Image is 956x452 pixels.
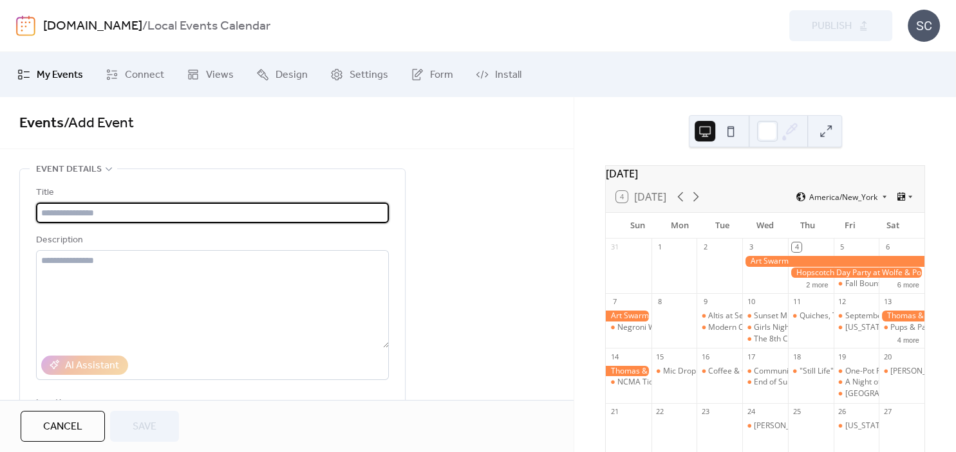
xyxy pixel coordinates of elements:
div: Sat [872,213,914,239]
a: Events [19,109,64,138]
div: 27 [883,407,892,417]
div: "Still Life" Wine Tasting [800,366,882,377]
a: Design [247,57,317,92]
div: September Apples Aplenty [834,311,879,321]
div: NCMA Tidewater Tea [606,377,651,388]
span: / Add Event [64,109,134,138]
div: 21 [610,407,619,417]
b: Local Events Calendar [147,14,270,39]
button: 6 more [892,278,924,289]
div: Location [36,395,386,411]
div: SC [908,10,940,42]
button: Cancel [21,411,105,442]
a: Settings [321,57,398,92]
div: Negroni Week Kickoff Event [606,322,651,333]
span: Design [276,68,308,83]
div: Thomas & Friends in the Garden at New Hope Valley Railway [879,311,924,321]
div: 10 [746,297,756,307]
div: Wilson Jazz Festival [879,366,924,377]
a: Install [466,57,531,92]
div: 2 [700,242,710,252]
div: Negroni Week Kickoff Event [617,322,716,333]
span: Form [430,68,453,83]
button: 4 more [892,334,924,345]
div: End of Summer Cast Iron Cooking [742,377,788,388]
div: Girls Night Out [754,322,807,333]
div: 13 [883,297,892,307]
a: [DOMAIN_NAME] [43,14,142,39]
div: 15 [655,352,665,361]
div: Quiches, Tarts, Pies ... Oh My! [788,311,834,321]
div: 1 [655,242,665,252]
div: Sunset Music Series [754,311,826,321]
div: Girls Night Out [742,322,788,333]
div: Art Swarm [742,256,924,267]
div: 16 [700,352,710,361]
div: Mic Drop Club [651,366,697,377]
div: The 8th Continent with Dr. Meg Lowman [742,334,788,345]
div: 4 [792,242,801,252]
div: 5 [838,242,847,252]
div: NCMA Tidewater Tea [617,377,694,388]
div: 7 [610,297,619,307]
div: Description [36,233,386,248]
div: [DATE] [606,166,924,181]
button: 2 more [801,278,833,289]
div: [PERSON_NAME]’s Book Club [754,420,858,431]
div: End of Summer Cast Iron Cooking [754,377,874,388]
div: 31 [610,242,619,252]
div: Altis at Serenity Sangria Social [697,311,742,321]
div: Thomas & Friends in the Garden at New Hope Valley Railway [606,366,651,377]
div: 20 [883,352,892,361]
a: Connect [96,57,174,92]
div: 19 [838,352,847,361]
div: Thu [787,213,829,239]
div: Modern Calligraphy for Beginners at W.E.L.D. Wine & Beer [708,322,917,333]
span: Views [206,68,234,83]
span: My Events [37,68,83,83]
div: Hopscotch Day Party at Wolfe & Porter [788,267,924,278]
a: My Events [8,57,93,92]
div: Community Yoga Flow With Corepower Yoga [754,366,913,377]
div: 12 [838,297,847,307]
div: Coffee & Culture [708,366,768,377]
div: A Night of Romantasy Gala [845,377,941,388]
div: 3 [746,242,756,252]
div: Evelyn’s Book Club [742,420,788,431]
div: Mic Drop Club [663,366,714,377]
div: North Carolina FC vs. El Paso Locomotive: BBQ, Beer, Bourbon Night [834,322,879,333]
div: Tue [701,213,744,239]
div: 22 [655,407,665,417]
div: 24 [746,407,756,417]
img: logo [16,15,35,36]
span: Settings [350,68,388,83]
span: Connect [125,68,164,83]
a: Views [177,57,243,92]
div: 11 [792,297,801,307]
div: Art Swarm [606,311,651,321]
div: 18 [792,352,801,361]
span: Cancel [43,419,82,435]
b: / [142,14,147,39]
div: Sun [616,213,659,239]
div: 14 [610,352,619,361]
div: Fall Bounty Macarons [834,278,879,289]
div: Wed [744,213,786,239]
div: Modern Calligraphy for Beginners at W.E.L.D. Wine & Beer [697,322,742,333]
div: 6 [883,242,892,252]
div: 23 [700,407,710,417]
div: 26 [838,407,847,417]
div: Pups & Pastries [890,322,946,333]
div: Fall Bounty Macarons [845,278,922,289]
div: 8 [655,297,665,307]
div: North Carolina FC vs. Miami FC: Fall Fest/State Fair/College Night [834,420,879,431]
div: Coffee & Culture [697,366,742,377]
div: Quiches, Tarts, Pies ... Oh My! [800,311,904,321]
div: One-Pot Pasta [845,366,895,377]
div: One-Pot Pasta [834,366,879,377]
div: 25 [792,407,801,417]
div: Community Yoga Flow With Corepower Yoga [742,366,788,377]
div: September Apples Aplenty [845,311,940,321]
div: Title [36,185,386,201]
